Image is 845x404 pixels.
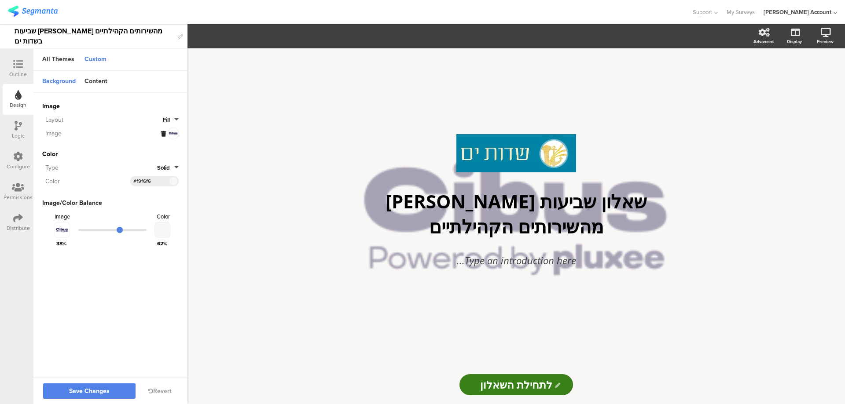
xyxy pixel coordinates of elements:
div: Content [80,74,112,89]
button: Revert [148,386,172,396]
button: Fill [163,116,179,124]
div: Preview [817,38,834,45]
div: 38% [51,240,66,247]
div: Distribute [7,224,30,232]
div: Layout [42,115,163,124]
div: Outline [9,70,27,78]
div: All Themes [38,52,79,67]
div: Color [42,177,130,186]
span: Support [693,8,712,16]
div: Advanced [753,38,774,45]
div: שביעות [PERSON_NAME] מהשירותים הקהילתיים בשדות ים [15,24,173,48]
div: Color [42,149,179,159]
img: segmanta logo [8,6,58,17]
span: Image [42,102,179,111]
div: Permissions [4,193,33,201]
button: Save Changes [43,383,136,399]
div: Configure [7,163,30,171]
div: Logic [12,132,25,140]
div: Design [10,101,26,109]
div: Type [42,163,157,172]
span: Solid [157,164,170,172]
div: Background [38,74,80,89]
div: Image [42,129,161,138]
span: Fill [163,116,170,124]
div: Image [55,212,70,221]
div: Custom [80,52,111,67]
p: שאלון שביעות [PERSON_NAME] מהשירותים הקהילתיים [353,189,679,239]
div: 62% [157,240,170,247]
div: Type an introduction here... [362,253,670,268]
div: [PERSON_NAME] Account [764,8,831,16]
div: Image/Color Balance [42,198,102,207]
button: Solid [157,164,179,172]
input: Start [459,374,573,395]
div: Display [787,38,802,45]
div: Color [157,212,170,221]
